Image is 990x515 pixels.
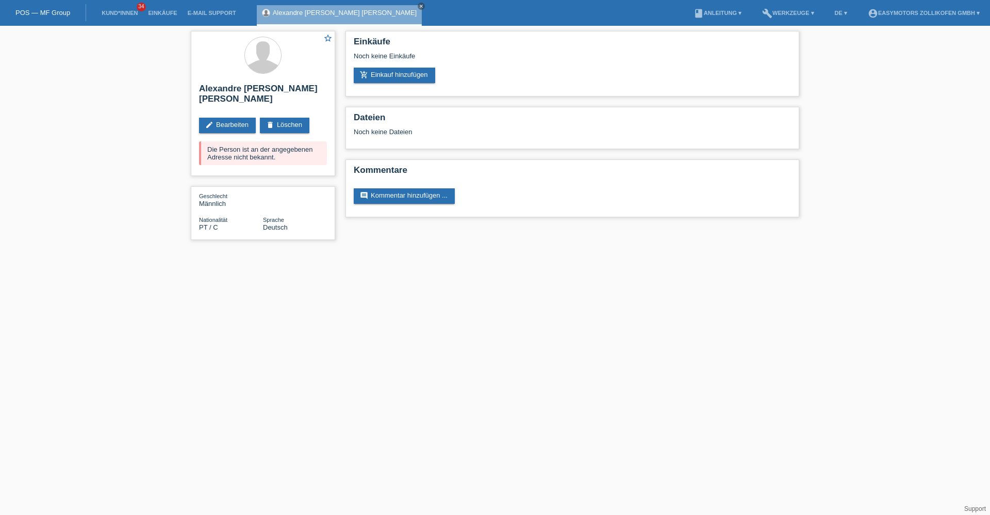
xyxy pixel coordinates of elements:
[354,165,791,181] h2: Kommentare
[199,192,263,207] div: Männlich
[354,112,791,128] h2: Dateien
[263,217,284,223] span: Sprache
[323,34,333,44] a: star_border
[96,10,143,16] a: Kund*innen
[199,217,227,223] span: Nationalität
[863,10,985,16] a: account_circleEasymotors Zollikofen GmbH ▾
[273,9,417,17] a: Alexandre [PERSON_NAME] [PERSON_NAME]
[418,3,425,10] a: close
[830,10,852,16] a: DE ▾
[354,68,435,83] a: add_shopping_cartEinkauf hinzufügen
[964,505,986,512] a: Support
[868,8,878,19] i: account_circle
[688,10,747,16] a: bookAnleitung ▾
[137,3,146,11] span: 34
[199,84,327,109] h2: Alexandre [PERSON_NAME] [PERSON_NAME]
[15,9,70,17] a: POS — MF Group
[183,10,241,16] a: E-Mail Support
[199,193,227,199] span: Geschlecht
[360,191,368,200] i: comment
[323,34,333,43] i: star_border
[199,141,327,165] div: Die Person ist an der angegebenen Adresse nicht bekannt.
[143,10,182,16] a: Einkäufe
[266,121,274,129] i: delete
[354,188,455,204] a: commentKommentar hinzufügen ...
[360,71,368,79] i: add_shopping_cart
[199,223,218,231] span: Portugal / C / 01.07.2015
[757,10,819,16] a: buildWerkzeuge ▾
[354,37,791,52] h2: Einkäufe
[354,128,669,136] div: Noch keine Dateien
[260,118,309,133] a: deleteLöschen
[694,8,704,19] i: book
[419,4,424,9] i: close
[762,8,772,19] i: build
[199,118,256,133] a: editBearbeiten
[354,52,791,68] div: Noch keine Einkäufe
[205,121,213,129] i: edit
[263,223,288,231] span: Deutsch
